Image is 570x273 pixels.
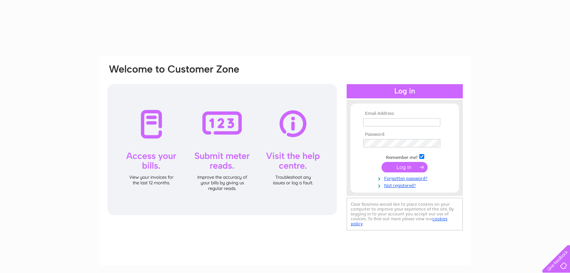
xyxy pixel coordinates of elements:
a: cookies policy [351,216,447,226]
th: Password: [361,132,448,137]
td: Remember me? [361,153,448,160]
div: Clear Business would like to place cookies on your computer to improve your experience of the sit... [347,198,463,230]
input: Submit [381,162,428,172]
a: Forgotten password? [363,174,448,181]
th: Email Address: [361,111,448,116]
a: Not registered? [363,181,448,188]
